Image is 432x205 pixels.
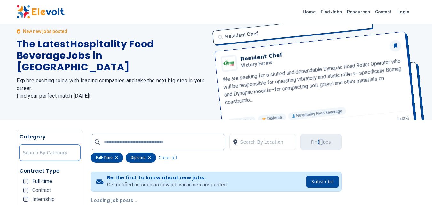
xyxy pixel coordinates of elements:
[394,5,413,18] a: Login
[306,176,339,188] button: Subscribe
[32,197,55,202] span: Internship
[20,167,80,175] h5: Contract Type
[32,179,52,184] span: Full-time
[400,174,432,205] iframe: Chat Widget
[91,197,342,204] p: Loading job posts...
[17,77,208,100] h2: Explore exciting roles with leading companies and take the next big step in your career. Find you...
[300,134,341,150] button: Find JobsLoading...
[17,5,65,19] img: Elevolt
[91,153,123,163] div: full-time
[317,138,325,146] div: Loading...
[23,188,28,193] input: Contract
[23,197,28,202] input: Internship
[20,133,80,141] h5: Category
[126,153,156,163] div: diploma
[300,7,318,17] a: Home
[159,153,177,163] button: Clear all
[17,38,208,73] h1: The Latest Hospitality Food Beverage Jobs in [GEOGRAPHIC_DATA]
[318,7,344,17] a: Find Jobs
[107,181,228,189] p: Get notified as soon as new job vacancies are posted.
[373,7,394,17] a: Contact
[107,175,228,181] h4: Be the first to know about new jobs.
[23,28,67,35] p: New new jobs posted
[32,188,51,193] span: Contract
[344,7,373,17] a: Resources
[23,179,28,184] input: Full-time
